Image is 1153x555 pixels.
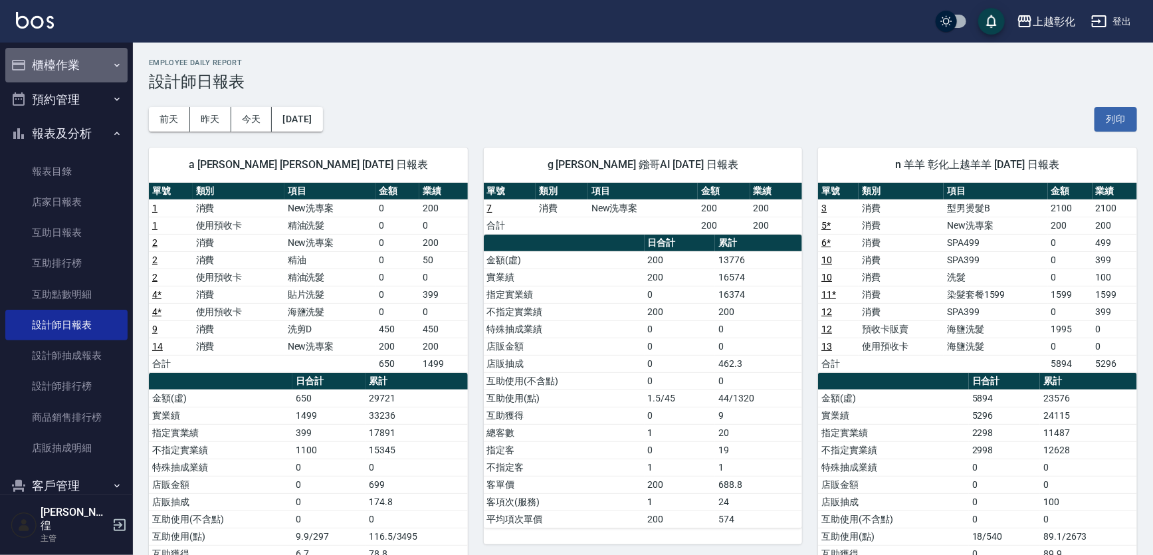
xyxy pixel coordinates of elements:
td: 互助使用(點) [484,389,645,407]
td: 店販金額 [484,338,645,355]
td: 19 [715,441,802,459]
th: 類別 [193,183,284,200]
td: 18/540 [969,528,1040,545]
td: 0 [376,269,420,286]
th: 累計 [366,373,468,390]
td: 0 [419,303,467,320]
button: save [978,8,1005,35]
td: 互助獲得 [484,407,645,424]
th: 單號 [818,183,859,200]
td: 0 [1048,303,1093,320]
td: 15345 [366,441,468,459]
td: 200 [645,251,716,269]
td: 33236 [366,407,468,424]
td: 174.8 [366,493,468,510]
a: 設計師排行榜 [5,371,128,401]
td: 100 [1040,493,1137,510]
td: SPA399 [944,303,1048,320]
td: 100 [1093,269,1137,286]
th: 類別 [536,183,588,200]
td: 2298 [969,424,1040,441]
td: 5894 [969,389,1040,407]
td: 0 [645,441,716,459]
td: SPA399 [944,251,1048,269]
a: 12 [821,306,832,317]
td: 0 [419,217,467,234]
td: 消費 [193,199,284,217]
th: 累計 [715,235,802,252]
td: 399 [1093,303,1137,320]
td: 200 [376,338,420,355]
td: 金額(虛) [484,251,645,269]
td: 200 [715,303,802,320]
h2: Employee Daily Report [149,58,1137,67]
td: 指定實業績 [818,424,969,441]
td: 0 [1048,269,1093,286]
td: New洗專案 [944,217,1048,234]
td: 0 [376,303,420,320]
td: 0 [1093,320,1137,338]
td: 688.8 [715,476,802,493]
a: 互助日報表 [5,217,128,248]
button: 登出 [1086,9,1137,34]
td: 店販抽成 [818,493,969,510]
td: 實業績 [484,269,645,286]
td: SPA499 [944,234,1048,251]
td: 1 [645,424,716,441]
th: 單號 [149,183,193,200]
td: 合計 [149,355,193,372]
td: 海鹽洗髮 [944,338,1048,355]
a: 9 [152,324,157,334]
a: 互助排行榜 [5,248,128,278]
span: g [PERSON_NAME] 鏹哥AI [DATE] 日報表 [500,158,787,171]
td: 染髮套餐1599 [944,286,1048,303]
td: 消費 [859,286,944,303]
td: 1499 [292,407,366,424]
td: 0 [1093,338,1137,355]
td: 650 [292,389,366,407]
td: New洗專案 [588,199,698,217]
td: 消費 [859,303,944,320]
td: 實業績 [149,407,292,424]
td: 0 [715,372,802,389]
td: 消費 [859,199,944,217]
td: 消費 [193,286,284,303]
td: 699 [366,476,468,493]
td: 互助使用(不含點) [818,510,969,528]
td: 指定實業績 [149,424,292,441]
td: 店販抽成 [149,493,292,510]
td: 1 [715,459,802,476]
th: 類別 [859,183,944,200]
td: 89.1/2673 [1040,528,1137,545]
td: 0 [1048,338,1093,355]
a: 店家日報表 [5,187,128,217]
td: 合計 [818,355,859,372]
td: 1599 [1093,286,1137,303]
a: 7 [487,203,492,213]
td: 互助使用(不含點) [484,372,645,389]
td: 0 [969,459,1040,476]
td: 11487 [1040,424,1137,441]
td: 消費 [859,269,944,286]
td: 0 [376,217,420,234]
td: 0 [376,199,420,217]
th: 項目 [284,183,376,200]
td: 金額(虛) [818,389,969,407]
td: 462.3 [715,355,802,372]
a: 互助點數明細 [5,279,128,310]
div: 上越彰化 [1033,13,1075,30]
td: 預收卡販賣 [859,320,944,338]
td: 0 [1048,234,1093,251]
a: 3 [821,203,827,213]
td: 金額(虛) [149,389,292,407]
button: 報表及分析 [5,116,128,151]
td: 450 [419,320,467,338]
th: 金額 [1048,183,1093,200]
th: 單號 [484,183,536,200]
td: 5296 [969,407,1040,424]
h3: 設計師日報表 [149,72,1137,91]
td: 0 [292,459,366,476]
td: 消費 [859,234,944,251]
th: 項目 [588,183,698,200]
td: 海鹽洗髮 [284,303,376,320]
